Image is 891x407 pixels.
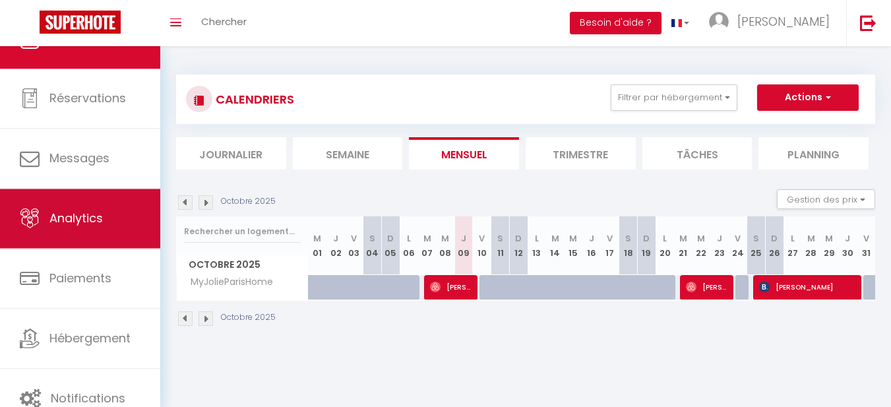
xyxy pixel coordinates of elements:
[212,84,294,114] h3: CALENDRIERS
[820,216,839,275] th: 29
[437,216,455,275] th: 08
[509,216,528,275] th: 12
[49,30,117,47] span: Calendriers
[771,232,778,245] abbr: D
[221,195,276,208] p: Octobre 2025
[857,216,875,275] th: 31
[753,232,759,245] abbr: S
[176,137,286,170] li: Journalier
[686,274,729,299] span: [PERSON_NAME]
[345,216,363,275] th: 03
[351,232,357,245] abbr: V
[838,216,857,275] th: 30
[51,391,125,407] span: Notifications
[807,232,815,245] abbr: M
[369,232,375,245] abbr: S
[643,232,650,245] abbr: D
[802,216,820,275] th: 28
[454,216,473,275] th: 09
[709,12,729,32] img: ...
[692,216,711,275] th: 22
[758,137,869,170] li: Planning
[407,232,411,245] abbr: L
[546,216,565,275] th: 14
[845,232,850,245] abbr: J
[221,311,276,324] p: Octobre 2025
[418,216,437,275] th: 07
[791,232,795,245] abbr: L
[601,216,619,275] th: 17
[473,216,491,275] th: 10
[637,216,656,275] th: 19
[528,216,546,275] th: 13
[387,232,394,245] abbr: D
[423,232,431,245] abbr: M
[49,210,103,226] span: Analytics
[461,232,466,245] abbr: J
[777,189,875,209] button: Gestion des prix
[400,216,418,275] th: 06
[607,232,613,245] abbr: V
[363,216,382,275] th: 04
[663,232,667,245] abbr: L
[642,137,753,170] li: Tâches
[441,232,449,245] abbr: M
[729,216,747,275] th: 24
[177,255,308,274] span: Octobre 2025
[515,232,522,245] abbr: D
[326,216,345,275] th: 02
[759,274,857,299] span: [PERSON_NAME]
[757,84,859,111] button: Actions
[611,84,737,111] button: Filtrer par hébergement
[409,137,519,170] li: Mensuel
[863,232,869,245] abbr: V
[497,232,503,245] abbr: S
[430,274,473,299] span: [PERSON_NAME]
[747,216,766,275] th: 25
[526,137,636,170] li: Trimestre
[825,232,833,245] abbr: M
[49,330,131,347] span: Hébergement
[313,232,321,245] abbr: M
[535,232,539,245] abbr: L
[589,232,594,245] abbr: J
[381,216,400,275] th: 05
[656,216,674,275] th: 20
[293,137,403,170] li: Semaine
[184,220,301,243] input: Rechercher un logement...
[697,232,705,245] abbr: M
[333,232,338,245] abbr: J
[737,13,830,30] span: [PERSON_NAME]
[551,232,559,245] abbr: M
[565,216,583,275] th: 15
[783,216,802,275] th: 27
[40,11,121,34] img: Super Booking
[765,216,783,275] th: 26
[49,150,109,166] span: Messages
[860,15,876,31] img: logout
[49,90,126,106] span: Réservations
[735,232,741,245] abbr: V
[49,270,111,286] span: Paiements
[201,15,247,28] span: Chercher
[179,275,276,290] span: MyJolieParisHome
[479,232,485,245] abbr: V
[710,216,729,275] th: 23
[582,216,601,275] th: 16
[309,216,327,275] th: 01
[570,12,661,34] button: Besoin d'aide ?
[717,232,722,245] abbr: J
[625,232,631,245] abbr: S
[679,232,687,245] abbr: M
[569,232,577,245] abbr: M
[491,216,510,275] th: 11
[619,216,638,275] th: 18
[674,216,692,275] th: 21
